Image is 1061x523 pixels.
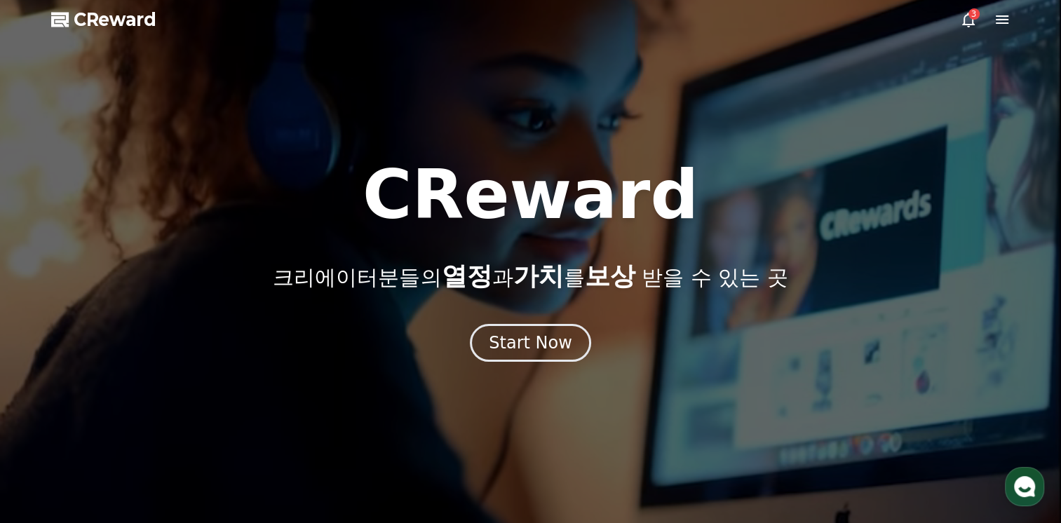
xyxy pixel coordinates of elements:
[960,11,977,28] a: 3
[489,332,572,354] div: Start Now
[217,428,234,439] span: 설정
[584,261,635,290] span: 보상
[4,407,93,442] a: 홈
[93,407,181,442] a: 대화
[181,407,269,442] a: 설정
[470,338,591,351] a: Start Now
[273,262,788,290] p: 크리에이터분들의 과 를 받을 수 있는 곳
[470,324,591,362] button: Start Now
[968,8,980,20] div: 3
[363,161,698,229] h1: CReward
[74,8,156,31] span: CReward
[513,261,563,290] span: 가치
[441,261,492,290] span: 열정
[44,428,53,439] span: 홈
[51,8,156,31] a: CReward
[128,428,145,440] span: 대화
